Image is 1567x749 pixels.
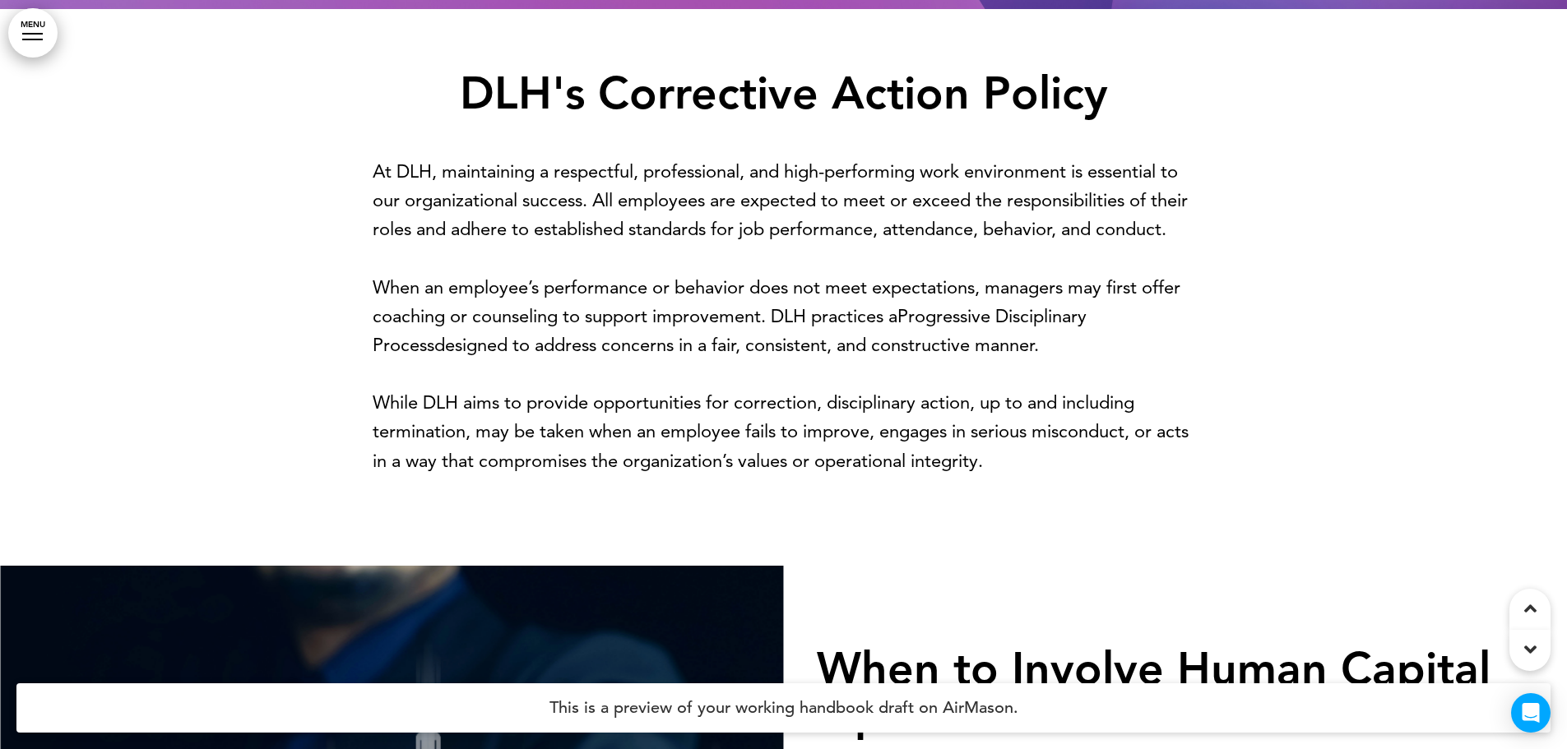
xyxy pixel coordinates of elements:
strong: When to Involve Human Capital Operations [817,641,1491,740]
h4: This is a preview of your working handbook draft on AirMason. [16,683,1551,733]
div: Open Intercom Messenger [1511,693,1551,733]
strong: DLH's Corrective Action Policy [460,67,1108,120]
b: Progressive Disciplinary Process [373,305,1087,356]
a: MENU [8,8,58,58]
p: While DLH aims to provide opportunities for correction, disciplinary action, up to and including ... [373,388,1195,475]
p: When an employee’s performance or behavior does not meet expectations, managers may first offer c... [373,273,1195,360]
p: At DLH, maintaining a respectful, professional, and high-performing work environment is essential... [373,157,1195,244]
